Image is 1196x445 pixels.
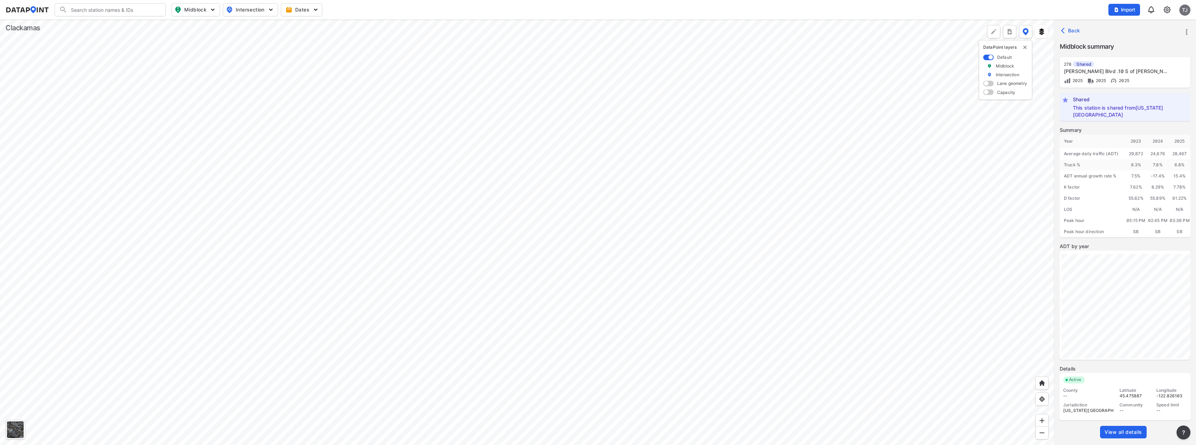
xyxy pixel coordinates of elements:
[1060,25,1083,36] button: Back
[1169,215,1190,226] div: 03:30 PM
[1062,27,1080,34] span: Back
[1125,182,1147,193] div: 7.62%
[1060,170,1125,182] div: ADT annual growth rate %
[1169,159,1190,170] div: 6.8 %
[287,6,318,13] span: Dates
[1022,45,1028,50] button: delete
[1156,408,1187,413] div: --
[1120,402,1150,408] div: Community
[1156,388,1187,393] div: Longitude
[1039,429,1045,436] img: MAAAAAElFTkSuQmCC
[1060,243,1190,250] label: ADT by year
[1039,417,1045,424] img: ZvzfEJKXnyWIrJytrsY285QMwk63cM6Drc+sIAAAAASUVORK5CYII=
[1060,42,1190,51] label: Midblock summary
[1125,193,1147,204] div: 55.62%
[285,6,292,13] img: calendar-gold.39a51dde.svg
[1060,215,1125,226] div: Peak hour
[225,6,234,14] img: map_pin_int.54838e6b.svg
[175,6,216,14] span: Midblock
[1060,182,1125,193] div: K factor
[1039,380,1045,387] img: +XpAUvaXAN7GudzAAAAAElFTkSuQmCC
[1120,393,1150,399] div: 45.475887
[1073,96,1188,103] span: Shared
[1060,204,1125,215] div: LOS
[1035,376,1049,390] div: Home
[174,6,182,14] img: map_pin_mid.602f9df1.svg
[1156,393,1187,399] div: -122.826103
[1087,77,1094,84] img: Vehicle class
[1063,408,1113,413] div: [US_STATE][GEOGRAPHIC_DATA]
[1169,193,1190,204] div: 61.22%
[1117,78,1129,83] span: 2025
[987,72,992,78] img: marker_Intersection.6861001b.svg
[1147,148,1169,159] div: 24,676
[1113,6,1136,13] span: Import
[1006,28,1013,35] img: xqJnZQTG2JQi0x5lvmkeSNbbgIiQD62bqHG8IfrOzanD0FsRdYrij6fAAAAAElFTkSuQmCC
[1125,159,1147,170] div: 8.3 %
[1094,78,1106,83] span: 2025
[1147,170,1169,182] div: -17.4 %
[996,63,1014,69] label: Midblock
[1179,5,1190,16] div: TJ
[1064,61,1170,67] div: 278
[1035,426,1049,439] div: Zoom out
[6,6,49,13] img: dataPointLogo.9353c09d.svg
[1063,402,1113,408] div: Jurisdiction
[1181,428,1186,437] span: ?
[983,45,1028,50] p: DataPoint layers
[1169,170,1190,182] div: 15.4 %
[997,80,1027,86] label: Lane geometry
[1125,134,1147,148] div: 2023
[997,89,1015,95] label: Capacity
[1156,402,1187,408] div: Speed limit
[6,420,25,439] div: Toggle basemap
[1063,393,1113,399] div: --
[1125,148,1147,159] div: 29,872
[1035,25,1048,38] button: External layers
[1023,28,1029,35] img: data-point-layers.37681fc9.svg
[1125,170,1147,182] div: 7.5 %
[1147,134,1169,148] div: 2024
[1181,26,1193,38] button: more
[1038,28,1045,35] img: layers.ee07997e.svg
[1063,388,1113,393] div: County
[1035,414,1049,427] div: Zoom in
[1066,376,1085,383] span: Active
[281,3,322,16] button: Dates
[1022,45,1028,50] img: close-external-leyer.3061a1c7.svg
[1108,4,1140,16] button: Import
[1147,6,1155,14] img: 8A77J+mXikMhHQAAAAASUVORK5CYII=
[1147,193,1169,204] div: 55.89%
[1060,127,1190,134] label: Summary
[990,28,997,35] img: +Dz8AAAAASUVORK5CYII=
[987,63,992,69] img: marker_Midblock.5ba75e30.svg
[996,72,1019,78] label: Intersection
[223,3,278,16] button: Intersection
[1060,134,1125,148] div: Year
[1169,148,1190,159] div: 28,467
[1169,134,1190,148] div: 2025
[1060,226,1125,237] div: Peak hour direction
[1110,77,1117,84] img: Vehicle speed
[1039,396,1045,403] img: zeq5HYn9AnE9l6UmnFLPAAAAAElFTkSuQmCC
[1177,426,1190,439] button: more
[1060,159,1125,170] div: Truck %
[1071,78,1083,83] span: 2025
[1169,182,1190,193] div: 7.78%
[1147,215,1169,226] div: 02:45 PM
[1163,6,1171,14] img: cids17cp3yIFEOpj3V8A9qJSH103uA521RftCD4eeui4ksIb+krbm5XvIjxD52OS6NWLn9gAAAAAElFTkSuQmCC
[1147,226,1169,237] div: SB
[1105,429,1142,436] span: View all details
[1060,193,1125,204] div: D factor
[1060,148,1125,159] div: Average daily traffic (ADT)
[1114,7,1119,13] img: file_add.62c1e8a2.svg
[1003,25,1016,38] button: more
[1108,6,1143,13] a: Import
[1120,408,1150,413] div: --
[6,23,40,33] div: Clackamas
[1120,388,1150,393] div: Latitude
[1064,77,1071,84] img: Volume count
[1125,226,1147,237] div: SB
[1064,68,1170,75] div: Murray Blvd .10 S of Allen Blvd [ A ]
[1073,104,1188,118] label: Washington County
